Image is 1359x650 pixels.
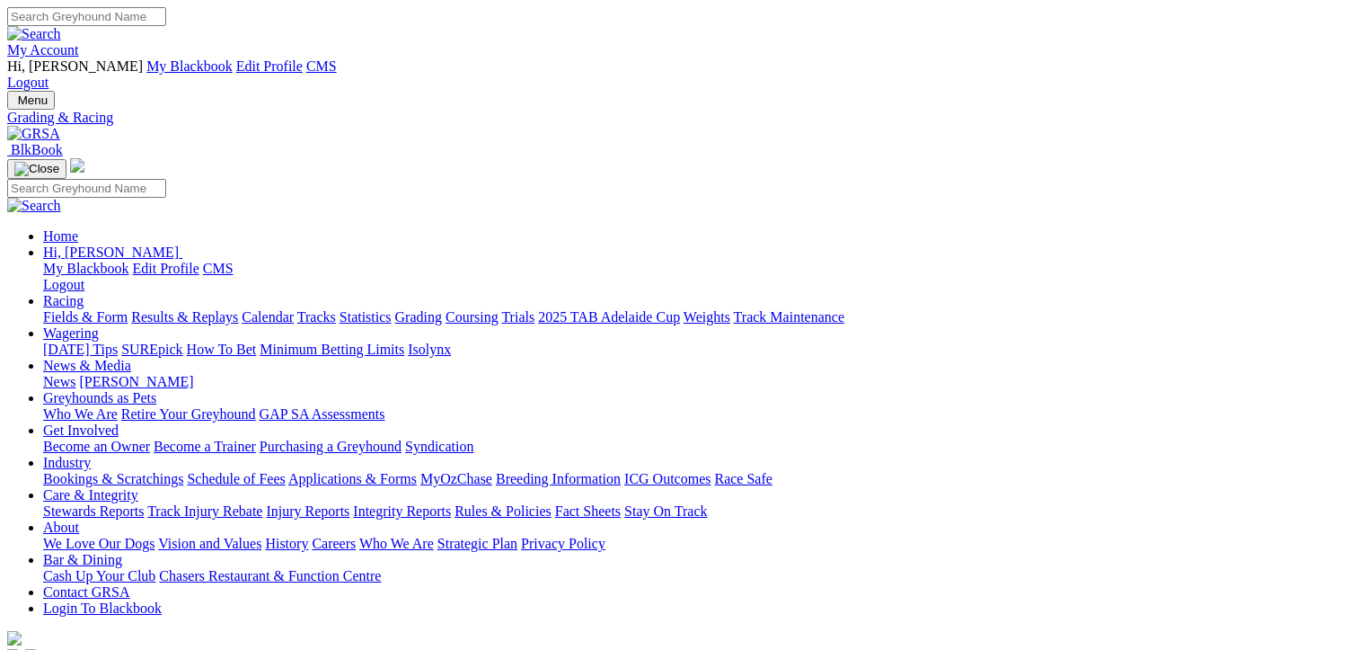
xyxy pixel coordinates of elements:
[43,390,156,405] a: Greyhounds as Pets
[43,374,75,389] a: News
[121,342,182,357] a: SUREpick
[43,261,129,276] a: My Blackbook
[236,58,303,74] a: Edit Profile
[154,439,256,454] a: Become a Trainer
[43,325,99,341] a: Wagering
[395,309,442,325] a: Grading
[43,406,118,422] a: Who We Are
[43,342,1352,358] div: Wagering
[43,406,1352,423] div: Greyhounds as Pets
[7,126,60,142] img: GRSA
[43,439,150,454] a: Become an Owner
[187,471,285,486] a: Schedule of Fees
[7,631,22,646] img: logo-grsa-white.png
[7,75,49,90] a: Logout
[359,536,434,551] a: Who We Are
[159,568,381,583] a: Chasers Restaurant & Function Centre
[408,342,451,357] a: Isolynx
[266,503,349,519] a: Injury Reports
[158,536,261,551] a: Vision and Values
[147,503,262,519] a: Track Injury Rebate
[43,568,1352,584] div: Bar & Dining
[437,536,517,551] a: Strategic Plan
[43,503,1352,520] div: Care & Integrity
[43,520,79,535] a: About
[353,503,451,519] a: Integrity Reports
[43,601,162,616] a: Login To Blackbook
[43,245,179,260] span: Hi, [PERSON_NAME]
[203,261,234,276] a: CMS
[242,309,294,325] a: Calendar
[405,439,473,454] a: Syndication
[133,261,199,276] a: Edit Profile
[43,536,154,551] a: We Love Our Dogs
[43,503,144,519] a: Stewards Reports
[43,245,182,260] a: Hi, [PERSON_NAME]
[496,471,621,486] a: Breeding Information
[260,439,402,454] a: Purchasing a Greyhound
[7,91,55,110] button: Toggle navigation
[734,309,844,325] a: Track Maintenance
[43,487,138,503] a: Care & Integrity
[43,309,128,325] a: Fields & Form
[131,309,238,325] a: Results & Replays
[624,503,707,519] a: Stay On Track
[7,110,1352,126] a: Grading & Racing
[43,552,122,567] a: Bar & Dining
[624,471,710,486] a: ICG Outcomes
[7,58,1352,91] div: My Account
[43,423,119,438] a: Get Involved
[501,309,534,325] a: Trials
[43,309,1352,325] div: Racing
[43,358,131,373] a: News & Media
[7,7,166,26] input: Search
[521,536,605,551] a: Privacy Policy
[265,536,308,551] a: History
[260,406,385,422] a: GAP SA Assessments
[7,159,66,179] button: Toggle navigation
[7,198,61,214] img: Search
[684,309,730,325] a: Weights
[297,309,336,325] a: Tracks
[121,406,256,422] a: Retire Your Greyhound
[43,471,1352,487] div: Industry
[7,142,63,157] a: BlkBook
[14,162,59,176] img: Close
[7,58,143,74] span: Hi, [PERSON_NAME]
[43,342,118,357] a: [DATE] Tips
[43,261,1352,293] div: Hi, [PERSON_NAME]
[43,277,84,292] a: Logout
[714,471,772,486] a: Race Safe
[420,471,492,486] a: MyOzChase
[7,179,166,198] input: Search
[538,309,680,325] a: 2025 TAB Adelaide Cup
[454,503,552,519] a: Rules & Policies
[70,158,84,173] img: logo-grsa-white.png
[43,568,155,583] a: Cash Up Your Club
[7,26,61,42] img: Search
[18,93,48,107] span: Menu
[312,536,356,551] a: Careers
[260,342,404,357] a: Minimum Betting Limits
[446,309,499,325] a: Coursing
[79,374,193,389] a: [PERSON_NAME]
[340,309,392,325] a: Statistics
[288,471,417,486] a: Applications & Forms
[306,58,337,74] a: CMS
[43,293,84,308] a: Racing
[146,58,233,74] a: My Blackbook
[43,439,1352,455] div: Get Involved
[555,503,621,519] a: Fact Sheets
[43,455,91,470] a: Industry
[43,471,183,486] a: Bookings & Scratchings
[11,142,63,157] span: BlkBook
[43,374,1352,390] div: News & Media
[43,584,129,600] a: Contact GRSA
[7,42,79,58] a: My Account
[43,228,78,244] a: Home
[187,342,257,357] a: How To Bet
[43,536,1352,552] div: About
